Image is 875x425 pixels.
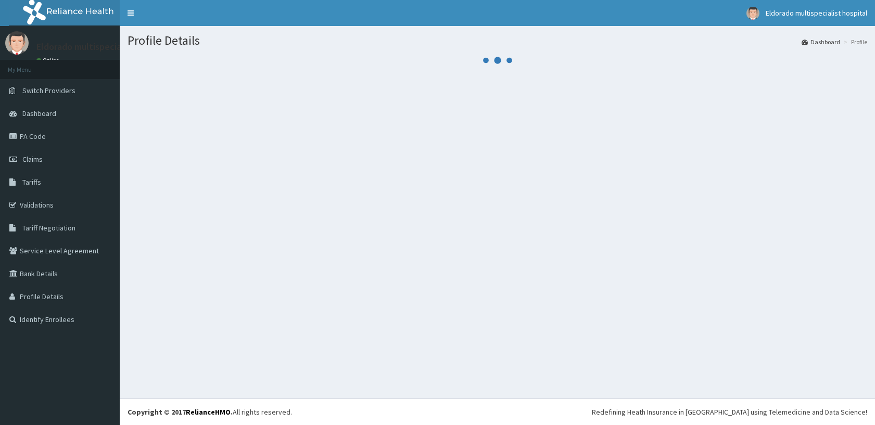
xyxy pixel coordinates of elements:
[128,34,867,47] h1: Profile Details
[482,45,513,76] svg: audio-loading
[36,57,61,64] a: Online
[22,109,56,118] span: Dashboard
[592,407,867,417] div: Redefining Heath Insurance in [GEOGRAPHIC_DATA] using Telemedicine and Data Science!
[120,398,875,425] footer: All rights reserved.
[746,7,759,20] img: User Image
[802,37,840,46] a: Dashboard
[22,177,41,187] span: Tariffs
[22,154,43,164] span: Claims
[841,37,867,46] li: Profile
[36,42,170,51] p: Eldorado multispecialist hospital
[22,223,75,233] span: Tariff Negotiation
[128,407,233,417] strong: Copyright © 2017 .
[5,31,29,55] img: User Image
[186,407,231,417] a: RelianceHMO
[766,8,867,18] span: Eldorado multispecialist hospital
[22,86,75,95] span: Switch Providers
